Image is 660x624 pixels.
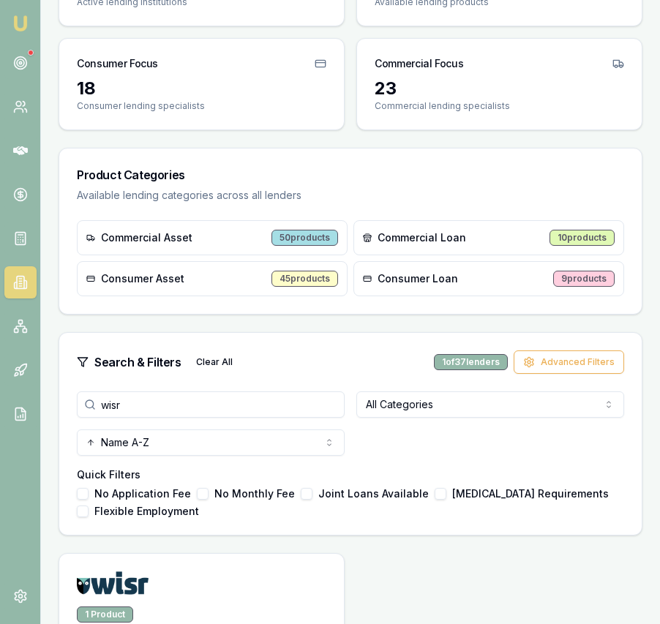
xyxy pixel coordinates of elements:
[514,350,624,374] button: Advanced Filters
[94,353,181,371] h3: Search & Filters
[77,56,158,71] h3: Consumer Focus
[77,100,326,112] p: Consumer lending specialists
[94,489,191,499] label: No Application Fee
[271,230,338,246] div: 50 products
[94,506,199,516] label: Flexible Employment
[77,166,624,184] h3: Product Categories
[375,56,463,71] h3: Commercial Focus
[318,489,429,499] label: Joint Loans Available
[375,100,624,112] p: Commercial lending specialists
[375,77,624,100] div: 23
[271,271,338,287] div: 45 products
[378,271,458,286] span: Consumer Loan
[77,391,345,418] input: Search lenders, products, descriptions...
[77,571,149,595] img: WISR logo
[378,230,466,245] span: Commercial Loan
[77,467,624,482] h4: Quick Filters
[77,77,326,100] div: 18
[553,271,615,287] div: 9 products
[187,350,241,374] button: Clear All
[434,354,508,370] div: 1 of 37 lenders
[77,188,624,203] p: Available lending categories across all lenders
[452,489,609,499] label: [MEDICAL_DATA] Requirements
[12,15,29,32] img: emu-icon-u.png
[77,606,133,623] div: 1 Product
[550,230,615,246] div: 10 products
[214,489,295,499] label: No Monthly Fee
[101,230,192,245] span: Commercial Asset
[101,271,184,286] span: Consumer Asset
